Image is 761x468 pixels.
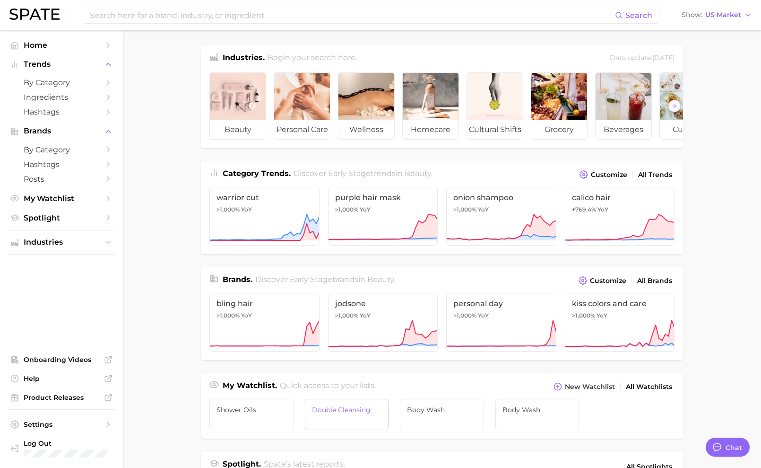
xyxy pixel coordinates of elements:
[8,75,115,90] a: by Category
[453,206,476,213] span: >1,000%
[625,11,652,20] span: Search
[591,171,627,179] span: Customize
[24,355,99,364] span: Onboarding Videos
[24,107,99,116] span: Hashtags
[467,72,523,140] a: cultural shifts
[8,142,115,157] a: by Category
[24,238,99,247] span: Industries
[596,120,651,139] span: beverages
[209,399,294,430] a: Shower Oils
[638,171,672,179] span: All Trends
[597,312,607,319] span: YoY
[223,52,265,65] h1: Industries.
[223,275,252,284] span: Brands .
[8,172,115,186] a: Posts
[565,187,675,246] a: calico hair+769.4% YoY
[705,12,741,18] span: US Market
[89,7,615,23] input: Search here for a brand, industry, or ingredient
[572,206,596,213] span: +769.4%
[223,169,291,178] span: Category Trends .
[446,187,556,246] a: onion shampoo>1,000% YoY
[8,353,115,367] a: Onboarding Videos
[360,206,371,213] span: YoY
[335,299,431,308] span: jodsone
[403,120,458,139] span: homecare
[8,235,115,249] button: Industries
[335,193,431,202] span: purple hair mask
[8,90,115,105] a: Ingredients
[637,277,672,285] span: All Brands
[255,275,395,284] span: Discover Early Stage brands in .
[565,383,615,391] span: New Watchlist
[216,206,240,213] span: >1,000%
[467,120,523,139] span: cultural shifts
[597,206,608,213] span: YoY
[268,52,357,65] h2: Begin your search here.
[8,191,115,206] a: My Watchlist
[659,72,716,140] a: culinary
[551,380,617,393] button: New Watchlist
[8,211,115,225] a: Spotlight
[367,275,394,284] span: beauty
[24,439,120,448] span: Log Out
[8,57,115,71] button: Trends
[24,160,99,169] span: Hashtags
[402,72,459,140] a: homecare
[24,41,99,50] span: Home
[478,206,489,213] span: YoY
[24,420,99,429] span: Settings
[280,380,376,393] h2: Quick access to your lists.
[8,38,115,53] a: Home
[24,175,99,184] span: Posts
[328,187,438,246] a: purple hair mask>1,000% YoY
[360,312,371,319] span: YoY
[577,168,630,181] button: Customize
[312,406,382,414] span: Double Cleansing
[400,399,484,430] a: Body Wash
[24,213,99,222] span: Spotlight
[241,206,252,213] span: YoY
[8,417,115,432] a: Settings
[209,72,266,140] a: beauty
[216,406,286,414] span: Shower Oils
[8,371,115,386] a: Help
[24,78,99,87] span: by Category
[8,390,115,405] a: Product Releases
[668,100,681,112] button: Scroll Right
[576,274,629,287] button: Customize
[453,299,549,308] span: personal day
[478,312,489,319] span: YoY
[24,60,99,69] span: Trends
[335,206,358,213] span: >1,000%
[446,293,556,352] a: personal day>1,000% YoY
[294,169,432,178] span: Discover Early Stage trends in .
[305,399,389,430] a: Double Cleansing
[24,93,99,102] span: Ingredients
[623,380,675,393] a: All Watchlists
[502,406,572,414] span: Body wash
[610,52,675,65] div: Data update: [DATE]
[274,120,330,139] span: personal care
[335,312,358,319] span: >1,000%
[8,157,115,172] a: Hashtags
[8,436,115,460] a: Log out. Currently logged in with e-mail kerianne.adler@unilever.com.
[24,145,99,154] span: by Category
[24,194,99,203] span: My Watchlist
[453,312,476,319] span: >1,000%
[572,193,668,202] span: calico hair
[682,12,702,18] span: Show
[679,9,754,21] button: ShowUS Market
[209,293,320,352] a: bling hair>1,000% YoY
[216,193,312,202] span: warrior cut
[274,72,330,140] a: personal care
[223,380,277,393] h1: My Watchlist.
[338,72,395,140] a: wellness
[636,168,675,181] a: All Trends
[531,120,587,139] span: grocery
[9,9,60,20] img: SPATE
[405,169,431,178] span: beauty
[24,393,99,402] span: Product Releases
[531,72,588,140] a: grocery
[635,274,675,287] a: All Brands
[626,383,672,391] span: All Watchlists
